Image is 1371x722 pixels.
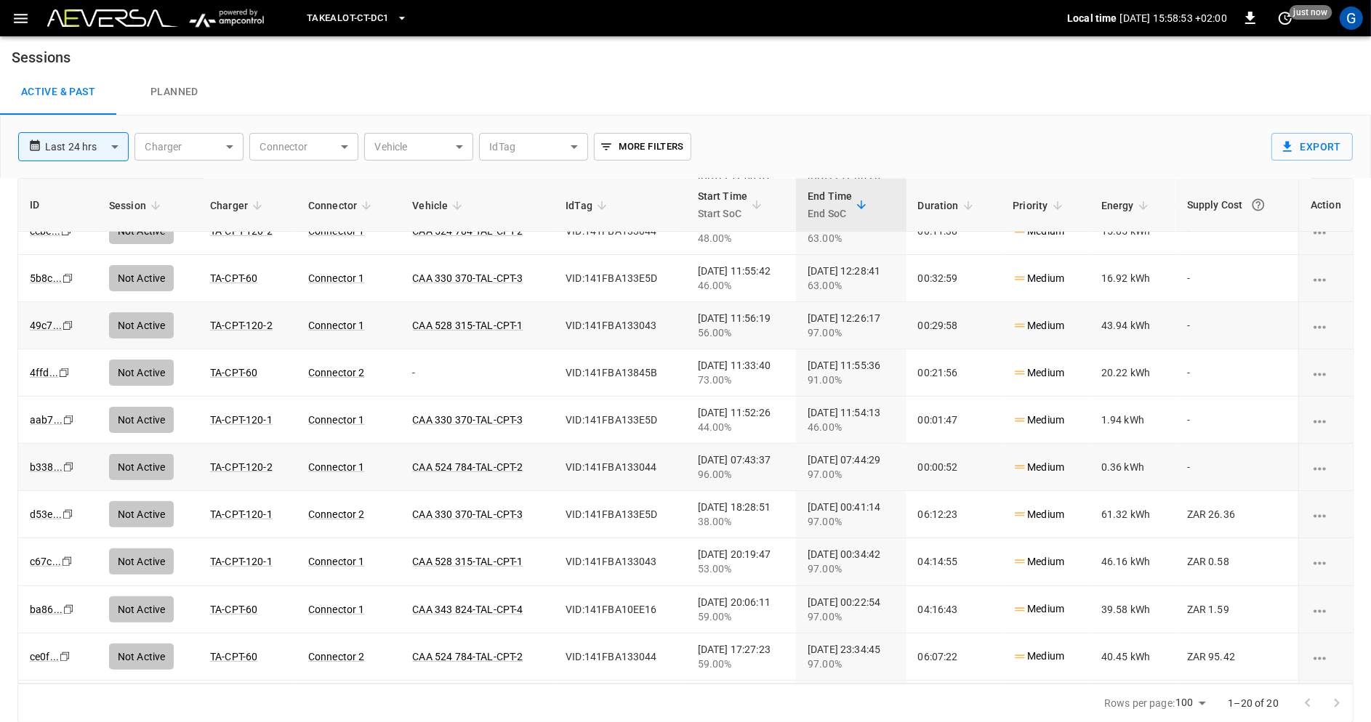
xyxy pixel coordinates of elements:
[906,586,1002,633] td: 04:16:43
[1175,538,1298,585] td: ZAR 0.58
[116,69,233,115] a: Planned
[808,311,894,340] div: [DATE] 12:26:17
[698,358,784,387] div: [DATE] 11:33:40
[109,454,174,480] div: Not Active
[307,10,389,27] span: Takealot-CT-DC1
[61,506,76,522] div: copy
[47,9,178,27] img: Customer Logo
[1175,444,1298,491] td: -
[1311,460,1341,474] div: charging session options
[808,500,894,529] div: [DATE] 00:41:14
[1271,133,1353,161] button: Export
[698,373,784,387] div: 73.00%
[30,651,59,662] a: ce0f...
[808,373,894,387] div: 91.00%
[1311,649,1341,664] div: charging session options
[210,651,257,662] a: TA-CPT-60
[1013,601,1064,617] p: Medium
[62,601,76,617] div: copy
[308,461,365,473] a: Connector 1
[210,604,257,615] a: TA-CPT-60
[698,561,784,576] div: 53.00%
[30,604,63,615] a: ba86...
[698,187,748,222] div: Start Time
[1187,192,1287,218] div: Supply Cost
[808,453,894,482] div: [DATE] 07:44:29
[58,649,73,665] div: copy
[594,133,691,161] button: More Filters
[554,491,685,538] td: VID:141FBA133E5D
[1311,507,1341,522] div: charging session options
[554,538,685,585] td: VID:141FBA133043
[698,657,784,671] div: 59.00%
[210,320,273,331] a: TA-CPT-120-2
[412,461,523,473] a: CAA 524 784-TAL-CPT-2
[554,444,685,491] td: VID:141FBA133044
[308,556,365,567] a: Connector 1
[1013,554,1064,569] p: Medium
[906,633,1002,681] td: 06:07:22
[698,453,784,482] div: [DATE] 07:43:37
[1229,696,1279,710] p: 1–20 of 20
[808,514,894,529] div: 97.00%
[698,500,784,529] div: [DATE] 18:28:51
[210,461,273,473] a: TA-CPT-120-2
[18,179,97,232] th: ID
[906,349,1002,397] td: 00:21:56
[30,414,63,426] a: aab7...
[906,538,1002,585] td: 04:14:55
[109,596,174,622] div: Not Active
[1013,318,1064,333] p: Medium
[184,4,269,32] img: ampcontrol.io logo
[808,642,894,671] div: [DATE] 23:34:45
[1090,349,1175,397] td: 20.22 kWh
[412,508,523,520] a: CAA 330 370-TAL-CPT-3
[1067,11,1117,25] p: Local time
[918,197,978,214] span: Duration
[61,270,76,286] div: copy
[698,325,784,340] div: 56.00%
[109,644,174,670] div: Not Active
[554,633,685,681] td: VID:141FBA133044
[808,187,871,222] span: End TimeEnd SoC
[808,609,894,624] div: 97.00%
[30,320,62,331] a: 49c7...
[698,547,784,576] div: [DATE] 20:19:47
[412,320,523,331] a: CAA 528 315-TAL-CPT-1
[17,178,1354,684] div: sessions table
[62,459,76,475] div: copy
[1013,271,1064,286] p: Medium
[1311,224,1341,238] div: charging session options
[566,197,611,214] span: IdTag
[412,197,467,214] span: Vehicle
[698,405,784,434] div: [DATE] 11:52:26
[808,467,894,482] div: 97.00%
[1311,318,1341,333] div: charging session options
[61,317,76,333] div: copy
[698,642,784,671] div: [DATE] 17:27:23
[1175,586,1298,633] td: ZAR 1.59
[808,187,852,222] div: End Time
[698,278,784,293] div: 46.00%
[698,205,748,222] p: Start SoC
[906,255,1002,302] td: 00:32:59
[1090,538,1175,585] td: 46.16 kWh
[308,604,365,615] a: Connector 1
[1013,365,1064,381] p: Medium
[109,312,174,338] div: Not Active
[60,553,75,569] div: copy
[808,205,852,222] p: End SoC
[1298,179,1353,232] th: Action
[1175,692,1210,713] div: 100
[401,349,554,397] td: -
[30,461,63,473] a: b338...
[1090,491,1175,538] td: 61.32 kWh
[698,514,784,529] div: 38.00%
[1311,413,1341,427] div: charging session options
[554,255,685,302] td: VID:141FBA133E5D
[1013,460,1064,475] p: Medium
[906,491,1002,538] td: 06:12:23
[1175,349,1298,397] td: -
[808,264,894,293] div: [DATE] 12:28:41
[308,197,376,214] span: Connector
